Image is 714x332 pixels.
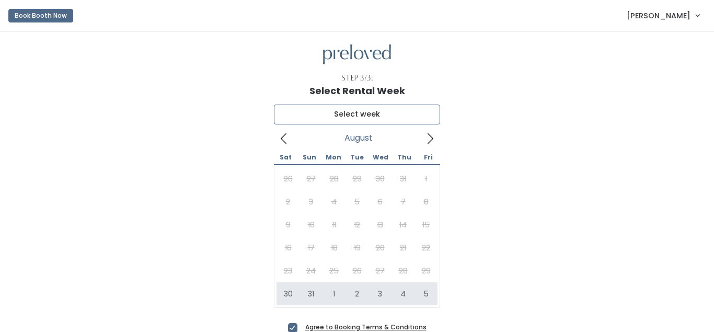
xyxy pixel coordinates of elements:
span: [PERSON_NAME] [627,10,690,21]
span: Wed [369,154,393,161]
span: September 2, 2025 [346,282,368,305]
a: [PERSON_NAME] [616,4,710,27]
span: Fri [417,154,440,161]
a: Agree to Booking Terms & Conditions [305,323,427,331]
h1: Select Rental Week [309,86,405,96]
span: Mon [321,154,345,161]
span: Thu [393,154,416,161]
span: September 5, 2025 [414,282,437,305]
span: Sun [297,154,321,161]
span: Tue [345,154,368,161]
span: September 3, 2025 [368,282,391,305]
span: August 31, 2025 [300,282,323,305]
div: Step 3/3: [341,73,373,84]
button: Book Booth Now [8,9,73,22]
span: September 1, 2025 [323,282,346,305]
input: Select week [274,105,440,124]
a: Book Booth Now [8,4,73,27]
span: Sat [274,154,297,161]
span: August 30, 2025 [277,282,300,305]
span: September 4, 2025 [391,282,414,305]
span: August [344,136,373,140]
img: preloved logo [323,44,391,65]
